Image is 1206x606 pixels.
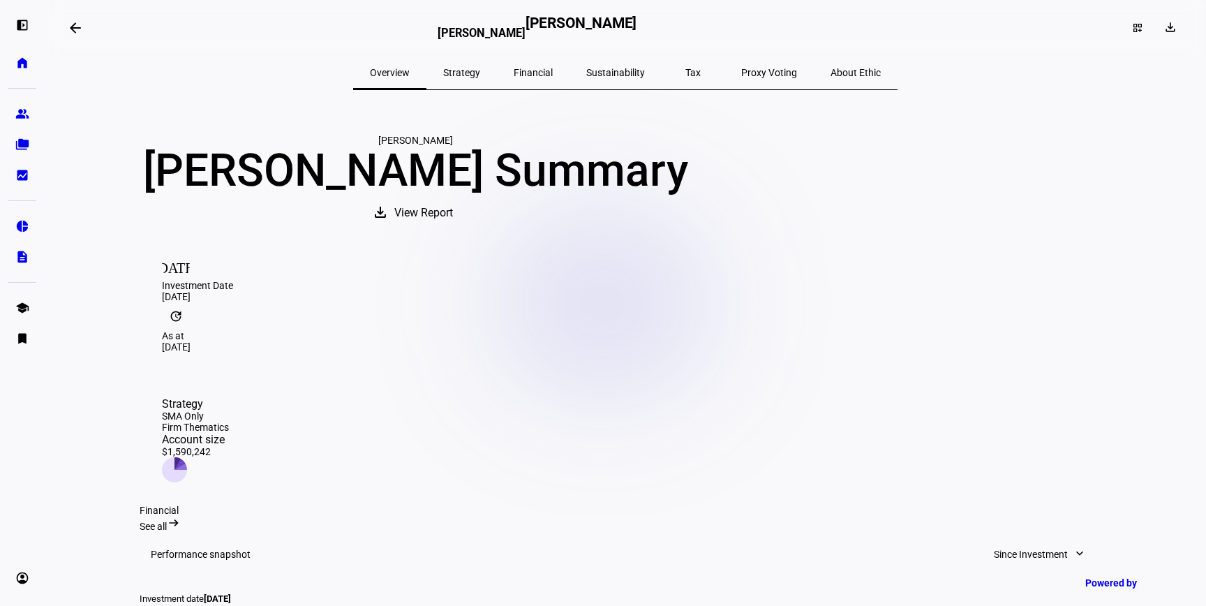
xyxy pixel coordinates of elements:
[586,68,645,77] span: Sustainability
[162,330,1089,341] div: As at
[15,571,29,585] eth-mat-symbol: account_circle
[15,301,29,315] eth-mat-symbol: school
[15,138,29,151] eth-mat-symbol: folder_copy
[140,521,167,532] span: See all
[526,15,637,40] h2: [PERSON_NAME]
[358,196,472,230] button: View Report
[140,505,1111,516] div: Financial
[162,341,1089,353] div: [DATE]
[372,204,389,221] mat-icon: download
[15,107,29,121] eth-mat-symbol: group
[15,332,29,346] eth-mat-symbol: bookmark
[8,212,36,240] a: pie_chart
[140,146,691,196] div: [PERSON_NAME] Summary
[15,56,29,70] eth-mat-symbol: home
[162,411,229,422] div: SMA Only
[370,68,410,77] span: Overview
[514,68,553,77] span: Financial
[438,27,526,40] h3: [PERSON_NAME]
[162,422,229,433] div: Firm Thematics
[15,168,29,182] eth-mat-symbol: bid_landscape
[162,252,190,280] mat-icon: [DATE]
[8,243,36,271] a: description
[994,540,1068,568] span: Since Investment
[140,135,691,146] div: [PERSON_NAME]
[15,18,29,32] eth-mat-symbol: left_panel_open
[162,302,190,330] mat-icon: update
[8,131,36,158] a: folder_copy
[162,446,229,457] div: $1,590,242
[162,291,1089,302] div: [DATE]
[67,20,84,36] mat-icon: arrow_backwards
[15,250,29,264] eth-mat-symbol: description
[1078,570,1185,596] a: Powered by
[394,196,453,230] span: View Report
[8,161,36,189] a: bid_landscape
[162,397,229,411] div: Strategy
[8,100,36,128] a: group
[140,593,571,604] div: Investment date
[1073,547,1087,561] mat-icon: expand_more
[167,516,181,530] mat-icon: arrow_right_alt
[15,219,29,233] eth-mat-symbol: pie_chart
[1132,22,1143,34] mat-icon: dashboard_customize
[980,540,1100,568] button: Since Investment
[1163,20,1177,34] mat-icon: download
[443,68,480,77] span: Strategy
[685,68,701,77] span: Tax
[831,68,881,77] span: About Ethic
[151,549,251,560] h3: Performance snapshot
[204,593,231,604] span: [DATE]
[741,68,797,77] span: Proxy Voting
[8,49,36,77] a: home
[162,433,229,446] div: Account size
[162,280,1089,291] div: Investment Date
